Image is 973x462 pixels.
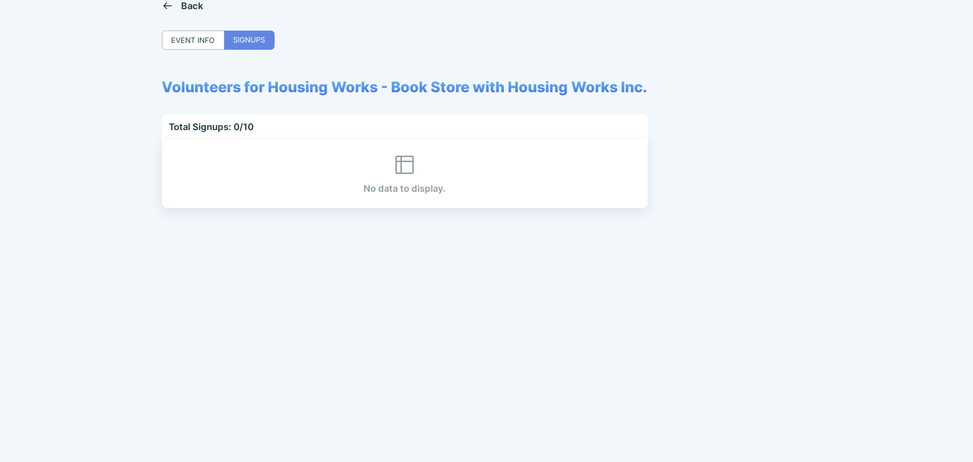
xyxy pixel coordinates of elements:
div: EVENT INFO [162,31,224,50]
div: Back [182,0,203,11]
span: Volunteers for Housing Works - Book Store with Housing Works Inc. [162,78,648,96]
div: No data to display. [364,154,446,194]
div: Total Signups: 0/10 [169,121,254,132]
div: SIGNUPS [224,31,275,50]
